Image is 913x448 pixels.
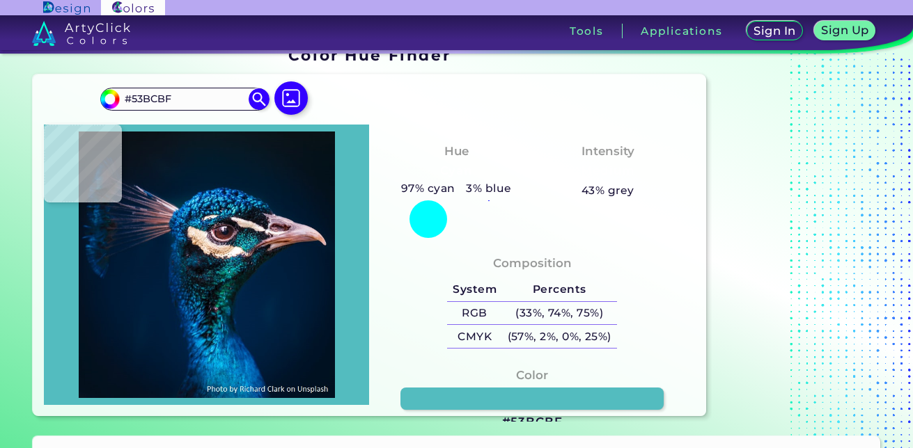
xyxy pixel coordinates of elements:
[249,88,270,109] img: icon search
[502,325,617,348] h5: (57%, 2%, 0%, 25%)
[447,278,501,301] h5: System
[818,22,873,40] a: Sign Up
[51,131,362,398] img: img_pavlin.jpg
[570,26,604,36] h3: Tools
[288,45,451,65] h1: Color Hue Finder
[756,26,794,36] h5: Sign In
[516,365,548,385] h4: Color
[575,163,641,179] h3: Medium
[444,141,469,161] h4: Hue
[582,141,634,161] h4: Intensity
[32,21,130,46] img: logo_artyclick_colors_white.svg
[712,42,886,422] iframe: Advertisement
[447,325,501,348] h5: CMYK
[502,278,617,301] h5: Percents
[493,253,572,273] h4: Composition
[274,81,308,115] img: icon picture
[43,1,90,15] img: ArtyClick Design logo
[502,302,617,325] h5: (33%, 74%, 75%)
[823,25,866,35] h5: Sign Up
[120,90,249,109] input: type color..
[641,26,722,36] h3: Applications
[447,302,501,325] h5: RGB
[502,414,563,431] h3: #53BCBF
[749,22,801,40] a: Sign In
[582,182,634,200] h5: 43% grey
[434,163,478,179] h3: Cyan
[461,179,517,198] h5: 3% blue
[396,179,460,198] h5: 97% cyan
